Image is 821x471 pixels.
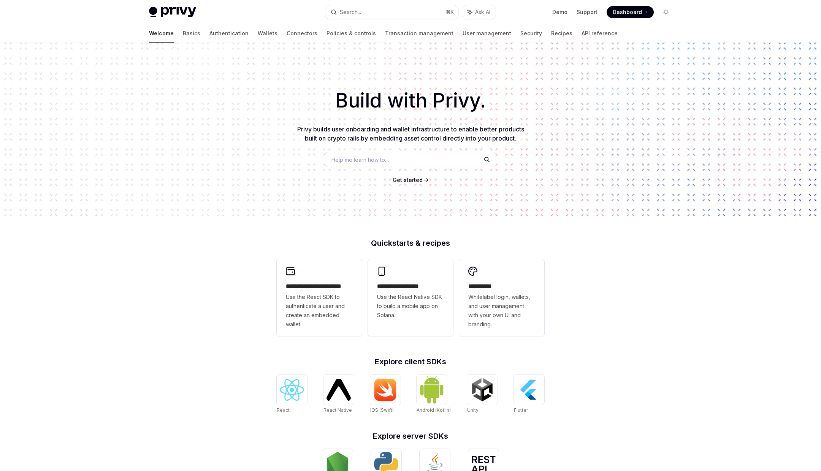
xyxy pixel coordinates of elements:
[326,24,376,43] a: Policies & controls
[331,156,389,164] span: Help me learn how to…
[463,24,511,43] a: User management
[613,8,642,16] span: Dashboard
[467,407,479,413] span: Unity
[149,7,196,17] img: light logo
[340,8,361,17] div: Search...
[517,378,541,402] img: Flutter
[582,24,618,43] a: API reference
[323,375,354,414] a: React NativeReact Native
[393,176,423,184] a: Get started
[514,375,544,414] a: FlutterFlutter
[385,24,453,43] a: Transaction management
[417,375,451,414] a: Android (Kotlin)Android (Kotlin)
[258,24,277,43] a: Wallets
[475,8,490,16] span: Ask AI
[520,24,542,43] a: Security
[446,9,454,15] span: ⌘ K
[277,239,544,247] h2: Quickstarts & recipes
[467,375,498,414] a: UnityUnity
[368,259,453,337] a: **** **** **** ***Use the React Native SDK to build a mobile app on Solana.
[323,407,352,413] span: React Native
[325,5,458,19] button: Search...⌘K
[577,8,598,16] a: Support
[514,407,528,413] span: Flutter
[470,378,495,402] img: Unity
[280,379,304,401] img: React
[377,292,444,320] span: Use the React Native SDK to build a mobile app on Solana.
[607,6,654,18] a: Dashboard
[370,407,394,413] span: iOS (Swift)
[420,375,444,404] img: Android (Kotlin)
[277,432,544,440] h2: Explore server SDKs
[297,125,524,142] span: Privy builds user onboarding and wallet infrastructure to enable better products built on crypto ...
[277,358,544,365] h2: Explore client SDKs
[183,24,200,43] a: Basics
[393,177,423,183] span: Get started
[287,24,317,43] a: Connectors
[417,407,451,413] span: Android (Kotlin)
[286,292,353,329] span: Use the React SDK to authenticate a user and create an embedded wallet.
[149,24,174,43] a: Welcome
[462,5,496,19] button: Ask AI
[468,292,535,329] span: Whitelabel login, wallets, and user management with your own UI and branding.
[459,259,544,337] a: **** *****Whitelabel login, wallets, and user management with your own UI and branding.
[551,24,572,43] a: Recipes
[552,8,567,16] a: Demo
[373,378,398,401] img: iOS (Swift)
[277,375,307,414] a: ReactReact
[12,86,809,115] h1: Build with Privy.
[660,6,672,18] button: Toggle dark mode
[209,24,249,43] a: Authentication
[370,375,401,414] a: iOS (Swift)iOS (Swift)
[277,407,290,413] span: React
[326,379,351,400] img: React Native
